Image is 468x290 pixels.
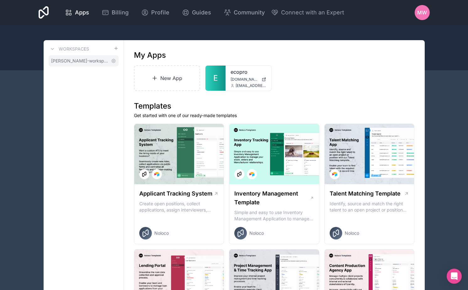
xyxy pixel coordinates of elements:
[139,201,219,213] p: Create open positions, collect applications, assign interviewers, centralise candidate feedback a...
[417,9,427,16] span: MW
[281,8,344,17] span: Connect with an Expert
[112,8,129,17] span: Billing
[234,209,314,222] p: Simple and easy to use Inventory Management Application to manage your stock, orders and Manufact...
[75,8,89,17] span: Apps
[134,101,415,111] h1: Templates
[234,189,310,207] h1: Inventory Management Template
[236,83,266,88] span: [EMAIL_ADDRESS][DOMAIN_NAME]
[134,50,166,60] h1: My Apps
[134,112,415,119] p: Get started with one of our ready-made templates
[330,189,401,198] h1: Talent Matching Template
[249,230,264,236] span: Noloco
[234,8,265,17] span: Community
[154,230,169,236] span: Noloco
[332,172,337,177] img: Airtable Logo
[231,68,266,76] a: ecopro
[154,172,159,177] img: Airtable Logo
[49,55,119,67] a: [PERSON_NAME]-workspace
[205,66,226,91] a: E
[51,58,109,64] span: [PERSON_NAME]-workspace
[97,6,134,19] a: Billing
[49,45,89,53] a: Workspaces
[59,46,89,52] h3: Workspaces
[447,269,462,284] div: Open Intercom Messenger
[249,172,254,177] img: Airtable Logo
[213,73,218,83] span: E
[330,201,409,213] p: Identify, source and match the right talent to an open project or position with our Talent Matchi...
[345,230,359,236] span: Noloco
[139,189,212,198] h1: Applicant Tracking System
[192,8,211,17] span: Guides
[231,77,259,82] span: [DOMAIN_NAME]
[136,6,174,19] a: Profile
[177,6,216,19] a: Guides
[271,8,344,17] button: Connect with an Expert
[219,6,270,19] a: Community
[151,8,169,17] span: Profile
[134,65,200,91] a: New App
[231,77,266,82] a: [DOMAIN_NAME]
[60,6,94,19] a: Apps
